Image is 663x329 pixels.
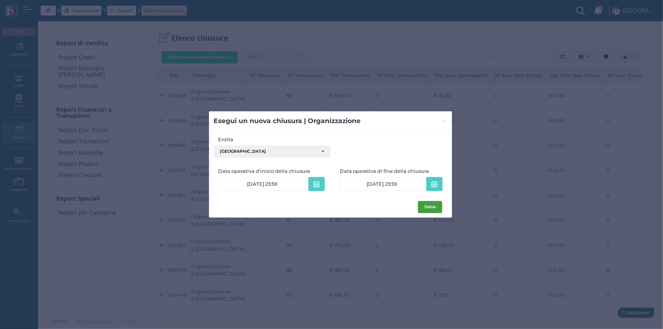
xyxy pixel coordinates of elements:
[22,6,50,12] span: Assistenza
[340,168,443,175] label: Data operativa di fine della chiusura
[220,149,318,154] div: [GEOGRAPHIC_DATA]
[247,181,277,187] span: [DATE] 23:59
[418,201,442,213] button: Salva
[367,181,397,187] span: [DATE] 23:59
[214,117,361,125] b: Esegui un nuova chiusura | Organizzazione
[214,146,331,158] button: [GEOGRAPHIC_DATA]
[214,136,331,143] label: Entità
[441,116,447,126] span: ×
[218,168,331,175] label: Data operativa d'inizio della chiusura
